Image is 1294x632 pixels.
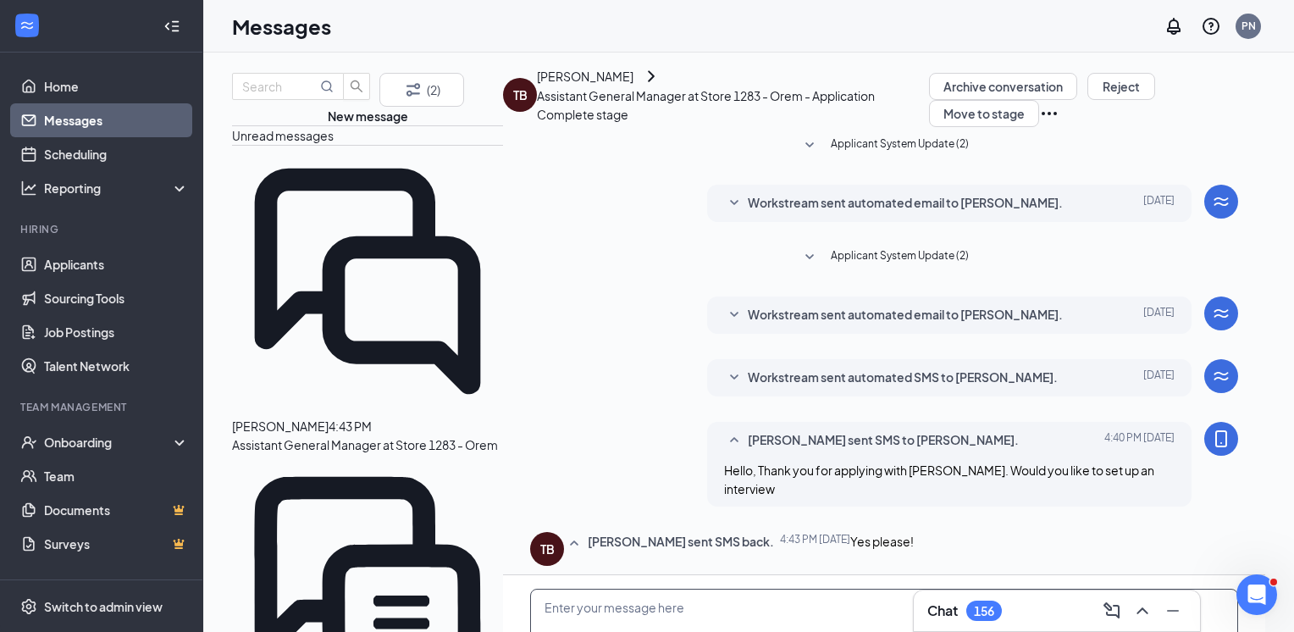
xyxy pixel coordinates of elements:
[748,305,1063,325] span: Workstream sent automated email to [PERSON_NAME].
[513,86,528,103] div: TB
[44,527,189,561] a: SurveysCrown
[20,222,185,236] div: Hiring
[1087,73,1155,100] button: Reject
[232,146,503,417] svg: DoubleChat
[1143,368,1175,388] span: [DATE]
[748,430,1019,451] span: [PERSON_NAME] sent SMS to [PERSON_NAME].
[1039,103,1059,124] svg: Ellipses
[724,305,744,325] svg: SmallChevronDown
[19,17,36,34] svg: WorkstreamLogo
[1098,597,1125,624] button: ComposeMessage
[232,128,334,143] span: Unread messages
[320,80,334,93] svg: MagnifyingGlass
[748,193,1063,213] span: Workstream sent automated email to [PERSON_NAME].
[379,73,464,107] button: Filter (2)
[344,80,369,93] span: search
[724,463,1154,496] span: Hello, Thank you for applying with [PERSON_NAME]. Would you like to set up an interview
[232,12,331,41] h1: Messages
[20,400,185,414] div: Team Management
[1104,430,1175,451] span: [DATE] 4:40 PM
[20,180,37,197] svg: Analysis
[343,73,370,100] button: search
[20,598,37,615] svg: Settings
[1211,429,1231,449] svg: MobileSms
[780,532,850,556] span: [DATE] 4:43 PM
[929,100,1039,127] button: Move to stage
[20,578,185,592] div: Payroll
[44,180,190,197] div: Reporting
[927,602,958,620] h3: Chat
[44,247,189,281] a: Applicants
[403,80,423,100] svg: Filter
[44,103,189,137] a: Messages
[44,69,189,103] a: Home
[44,137,189,171] a: Scheduling
[724,368,744,388] svg: SmallChevronDown
[1211,366,1231,386] svg: WorkstreamLogo
[540,541,555,557] div: TB
[1129,597,1156,624] button: ChevronUp
[163,18,180,35] svg: Collapse
[929,73,1077,100] button: Archive conversation
[44,315,189,349] a: Job Postings
[537,67,633,86] div: [PERSON_NAME]
[850,534,914,549] span: Yes please!
[232,419,329,434] span: [PERSON_NAME]
[1159,597,1186,624] button: Minimize
[831,136,969,156] span: Applicant System Update (2)
[641,66,661,86] svg: ChevronRight
[242,77,317,96] input: Search
[329,417,372,435] p: 4:43 PM
[1163,601,1183,621] svg: Minimize
[588,532,774,556] span: [PERSON_NAME] sent SMS back.
[799,247,969,268] button: SmallChevronDownApplicant System Update (2)
[44,281,189,315] a: Sourcing Tools
[831,247,969,268] span: Applicant System Update (2)
[799,136,969,156] button: SmallChevronDownApplicant System Update (2)
[799,136,820,156] svg: SmallChevronDown
[1241,19,1256,33] div: PN
[537,86,929,124] p: Assistant General Manager at Store 1283 - Orem - Application Complete stage
[1132,601,1153,621] svg: ChevronUp
[748,368,1058,388] span: Workstream sent automated SMS to [PERSON_NAME].
[1211,303,1231,324] svg: WorkstreamLogo
[1102,601,1122,621] svg: ComposeMessage
[1164,16,1184,36] svg: Notifications
[1211,191,1231,212] svg: WorkstreamLogo
[44,434,174,451] div: Onboarding
[799,247,820,268] svg: SmallChevronDown
[20,434,37,451] svg: UserCheck
[44,459,189,493] a: Team
[1143,193,1175,213] span: [DATE]
[1236,574,1277,615] iframe: Intercom live chat
[974,604,994,618] div: 156
[564,534,584,554] svg: SmallChevronUp
[1201,16,1221,36] svg: QuestionInfo
[44,598,163,615] div: Switch to admin view
[232,435,498,454] p: Assistant General Manager at Store 1283 - Orem
[724,193,744,213] svg: SmallChevronDown
[44,493,189,527] a: DocumentsCrown
[328,107,408,125] button: New message
[1143,305,1175,325] span: [DATE]
[44,349,189,383] a: Talent Network
[724,430,744,451] svg: SmallChevronUp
